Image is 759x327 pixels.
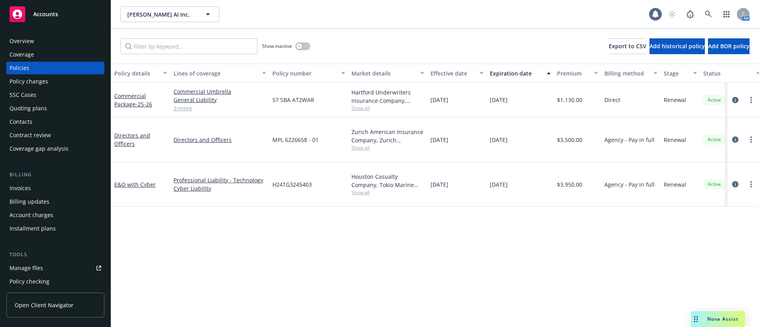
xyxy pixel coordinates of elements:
[6,75,104,88] a: Policy changes
[272,180,312,189] span: H24TG3245403
[9,115,32,128] div: Contacts
[664,69,688,77] div: Stage
[9,209,53,221] div: Account charges
[6,142,104,155] a: Coverage gap analysis
[351,189,424,196] span: Show all
[430,136,448,144] span: [DATE]
[430,69,475,77] div: Effective date
[490,96,508,104] span: [DATE]
[490,69,542,77] div: Expiration date
[664,180,686,189] span: Renewal
[174,136,266,144] a: Directors and Officers
[731,180,740,189] a: circleInformation
[6,48,104,61] a: Coverage
[6,62,104,74] a: Policies
[9,75,48,88] div: Policy changes
[9,262,43,274] div: Manage files
[6,115,104,128] a: Contacts
[700,6,716,22] a: Search
[9,222,56,235] div: Installment plans
[664,136,686,144] span: Renewal
[664,6,680,22] a: Start snowing
[121,6,219,22] button: [PERSON_NAME] AI Inc.
[557,180,582,189] span: $3,950.00
[490,180,508,189] span: [DATE]
[111,64,170,83] button: Policy details
[272,96,314,104] span: 57 SBA AT2WAR
[746,180,756,189] a: more
[174,104,266,112] a: 3 more
[269,64,348,83] button: Policy number
[9,129,51,142] div: Contract review
[9,275,49,288] div: Policy checking
[604,180,655,189] span: Agency - Pay in full
[427,64,487,83] button: Effective date
[174,176,266,184] a: Professional Liability - Technology
[707,316,738,322] span: Nova Assist
[708,38,750,54] button: Add BOR policy
[9,48,34,61] div: Coverage
[351,88,424,105] div: Hartford Underwriters Insurance Company, Hartford Insurance Group
[731,135,740,144] a: circleInformation
[708,42,750,50] span: Add BOR policy
[691,311,701,327] div: Drag to move
[706,181,722,188] span: Active
[351,144,424,151] span: Show all
[15,301,74,309] span: Open Client Navigator
[121,38,257,54] input: Filter by keyword...
[9,35,34,47] div: Overview
[430,96,448,104] span: [DATE]
[6,195,104,208] a: Billing updates
[706,136,722,143] span: Active
[661,64,700,83] button: Stage
[174,96,266,104] a: General Liability
[6,129,104,142] a: Contract review
[746,95,756,105] a: more
[719,6,734,22] a: Switch app
[604,69,649,77] div: Billing method
[487,64,554,83] button: Expiration date
[351,105,424,112] span: Show all
[9,62,29,74] div: Policies
[6,35,104,47] a: Overview
[609,38,646,54] button: Export to CSV
[557,96,582,104] span: $1,130.00
[6,222,104,235] a: Installment plans
[6,251,104,259] div: Tools
[170,64,269,83] button: Lines of coverage
[6,262,104,274] a: Manage files
[174,184,266,193] a: Cyber Liability
[554,64,601,83] button: Premium
[490,136,508,144] span: [DATE]
[557,136,582,144] span: $3,500.00
[430,180,448,189] span: [DATE]
[6,89,104,101] a: SSC Cases
[262,43,292,49] span: Show inactive
[601,64,661,83] button: Billing method
[114,132,150,147] a: Directors and Officers
[609,42,646,50] span: Export to CSV
[114,181,156,188] a: E&O with Cyber
[9,89,36,101] div: SSC Cases
[691,311,745,327] button: Nova Assist
[664,96,686,104] span: Renewal
[6,182,104,195] a: Invoices
[682,6,698,22] a: Report a Bug
[272,69,336,77] div: Policy number
[174,69,257,77] div: Lines of coverage
[6,171,104,179] div: Billing
[649,42,705,50] span: Add historical policy
[6,275,104,288] a: Policy checking
[174,87,266,96] a: Commercial Umbrella
[114,69,159,77] div: Policy details
[557,69,589,77] div: Premium
[6,102,104,115] a: Quoting plans
[604,136,655,144] span: Agency - Pay in full
[6,209,104,221] a: Account charges
[127,10,196,19] span: [PERSON_NAME] AI Inc.
[9,102,47,115] div: Quoting plans
[351,128,424,144] div: Zurich American Insurance Company, Zurich Insurance Group, CRC Group
[731,95,740,105] a: circleInformation
[9,182,31,195] div: Invoices
[6,3,104,25] a: Accounts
